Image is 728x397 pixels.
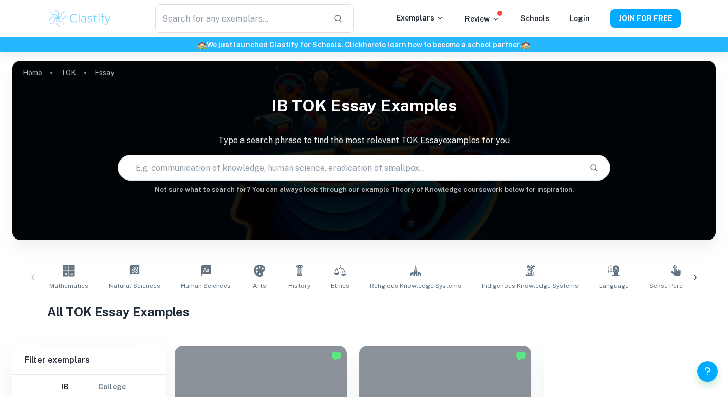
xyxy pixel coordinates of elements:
[599,281,629,290] span: Language
[331,351,342,361] img: Marked
[118,153,581,182] input: E.g. communication of knowledge, human science, eradication of smallpox...
[397,12,444,24] p: Exemplars
[610,9,681,28] button: JOIN FOR FREE
[47,303,680,321] h1: All TOK Essay Examples
[570,14,590,23] a: Login
[49,281,88,290] span: Mathematics
[370,281,461,290] span: Religious Knowledge Systems
[12,346,166,374] h6: Filter exemplars
[12,134,716,147] p: Type a search phrase to find the most relevant TOK Essay examples for you
[12,185,716,195] h6: Not sure what to search for? You can always look through our example Theory of Knowledge coursewo...
[12,89,716,122] h1: IB TOK Essay examples
[516,351,526,361] img: Marked
[155,4,325,33] input: Search for any exemplars...
[482,281,578,290] span: Indigenous Knowledge Systems
[95,67,114,78] p: Essay
[649,281,702,290] span: Sense Perception
[521,41,530,49] span: 🏫
[697,361,718,382] button: Help and Feedback
[253,281,266,290] span: Arts
[48,8,113,29] img: Clastify logo
[61,66,76,80] a: TOK
[331,281,349,290] span: Ethics
[585,159,603,176] button: Search
[109,281,160,290] span: Natural Sciences
[465,13,500,25] p: Review
[23,66,42,80] a: Home
[520,14,549,23] a: Schools
[2,39,726,50] h6: We just launched Clastify for Schools. Click to learn how to become a school partner.
[181,281,231,290] span: Human Sciences
[363,41,379,49] a: here
[288,281,310,290] span: History
[198,41,207,49] span: 🏫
